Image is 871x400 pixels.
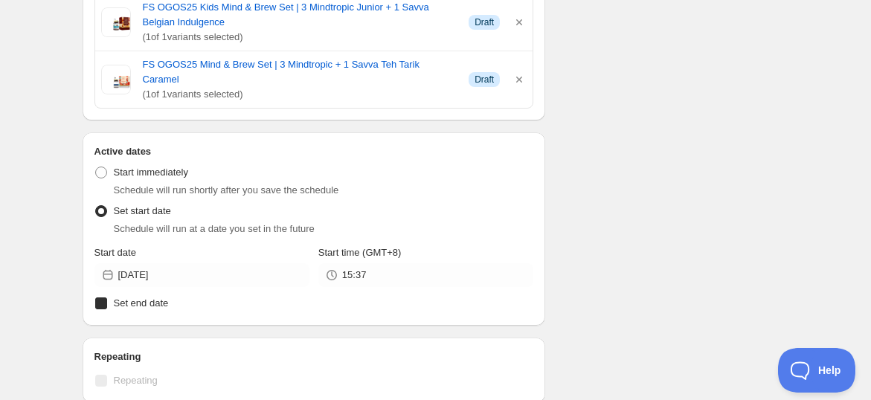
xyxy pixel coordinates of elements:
[475,74,494,86] span: Draft
[94,247,136,258] span: Start date
[114,167,188,178] span: Start immediately
[475,16,494,28] span: Draft
[114,205,171,216] span: Set start date
[318,247,402,258] span: Start time (GMT+8)
[143,87,457,102] span: ( 1 of 1 variants selected)
[778,348,856,393] iframe: Toggle Customer Support
[114,184,339,196] span: Schedule will run shortly after you save the schedule
[114,297,169,309] span: Set end date
[114,223,315,234] span: Schedule will run at a date you set in the future
[143,57,457,87] a: FS OGOS25 Mind & Brew Set | 3 Mindtropic + 1 Savva Teh Tarik Caramel
[143,30,457,45] span: ( 1 of 1 variants selected)
[114,375,158,386] span: Repeating
[94,144,534,159] h2: Active dates
[94,349,534,364] h2: Repeating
